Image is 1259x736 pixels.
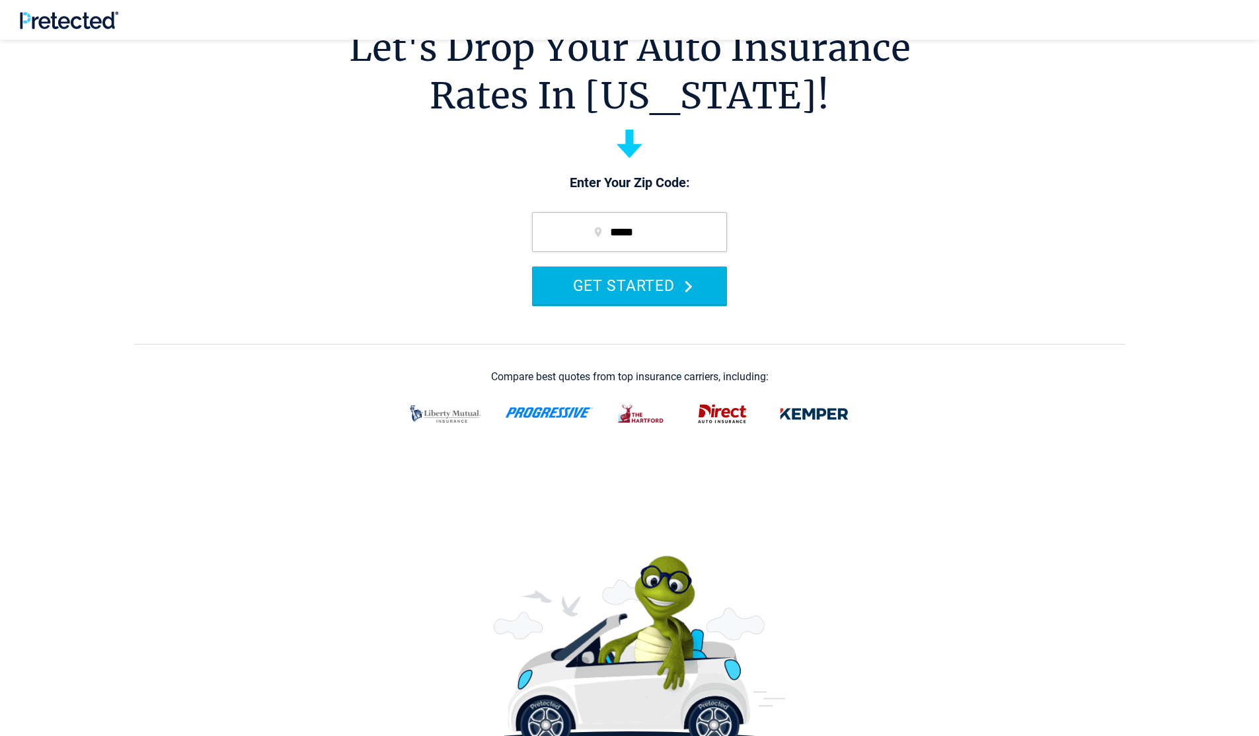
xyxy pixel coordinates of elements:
img: Pretected Logo [20,11,118,29]
img: progressive [505,407,593,418]
div: Compare best quotes from top insurance carriers, including: [491,371,769,383]
img: direct [690,397,755,431]
img: kemper [771,397,858,431]
p: Enter Your Zip Code: [519,174,740,192]
button: GET STARTED [532,266,727,304]
input: zip code [532,212,727,252]
img: thehartford [609,397,674,431]
h1: Let's Drop Your Auto Insurance Rates In [US_STATE]! [349,24,911,120]
img: liberty [402,397,489,431]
